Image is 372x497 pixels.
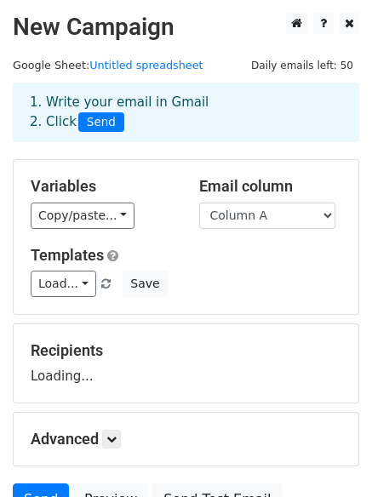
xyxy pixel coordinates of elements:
h5: Advanced [31,430,341,448]
a: Templates [31,246,104,264]
div: Loading... [31,341,341,386]
h5: Variables [31,177,174,196]
a: Load... [31,271,96,297]
h5: Recipients [31,341,341,360]
div: 1. Write your email in Gmail 2. Click [17,93,355,132]
button: Save [123,271,167,297]
span: Daily emails left: 50 [245,56,359,75]
small: Google Sheet: [13,59,203,71]
a: Daily emails left: 50 [245,59,359,71]
a: Untitled spreadsheet [89,59,203,71]
h5: Email column [199,177,342,196]
a: Copy/paste... [31,203,134,229]
span: Send [78,112,124,133]
h2: New Campaign [13,13,359,42]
